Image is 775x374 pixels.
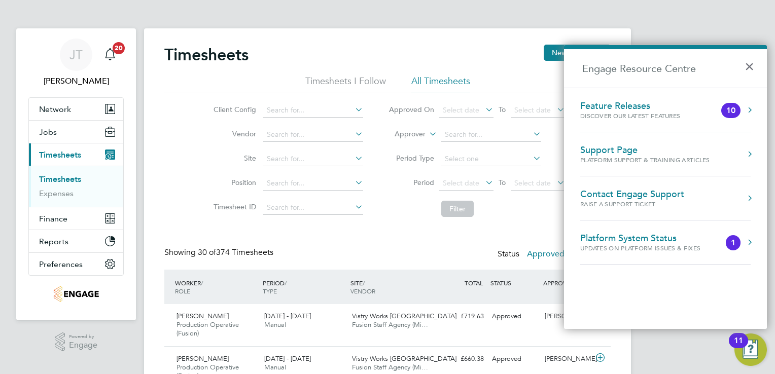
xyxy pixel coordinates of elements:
div: £719.63 [435,308,488,325]
button: Preferences [29,253,123,275]
span: Manual [264,363,286,371]
span: / [201,279,203,287]
input: Search for... [263,176,363,191]
span: ROLE [175,287,190,295]
div: PERIOD [260,274,348,300]
span: TYPE [263,287,277,295]
span: 30 of [198,247,216,257]
div: Support Page [580,144,710,156]
input: Search for... [263,103,363,118]
a: Powered byEngage [55,332,98,352]
span: Network [39,104,71,114]
div: [PERSON_NAME] [541,351,593,367]
span: Select date [514,105,551,115]
label: Client Config [210,105,256,114]
a: Expenses [39,189,74,198]
div: Discover our latest features [580,111,700,120]
span: [PERSON_NAME] [177,354,229,363]
label: Vendor [210,129,256,138]
input: Search for... [263,128,363,142]
div: WORKER [172,274,260,300]
div: Status [498,247,590,261]
div: Approved [488,308,541,325]
div: Showing [164,247,275,258]
button: Open Resource Center, 11 new notifications [734,333,767,366]
h2: Timesheets [164,45,249,65]
span: Finance [39,214,67,223]
span: Engage [69,341,97,350]
label: Period [389,178,434,187]
span: Select date [443,178,479,188]
label: Approver [380,129,426,139]
div: Approved [488,351,541,367]
span: Jobs [39,127,57,137]
span: Manual [264,320,286,329]
div: [PERSON_NAME] [541,308,593,325]
span: 374 Timesheets [198,247,273,257]
a: Timesheets [39,174,81,184]
span: [DATE] - [DATE] [264,354,311,363]
a: Go to home page [28,286,124,302]
button: Close [745,52,759,74]
span: Select date [443,105,479,115]
span: Reports [39,237,68,246]
div: STATUS [488,274,541,292]
span: VENDOR [350,287,375,295]
nav: Main navigation [16,28,136,320]
div: Contact Engage Support [580,189,684,200]
button: Reports [29,230,123,252]
span: Select date [514,178,551,188]
label: Timesheet ID [210,202,256,211]
span: To [496,176,509,189]
span: TOTAL [465,279,483,287]
label: Position [210,178,256,187]
div: 11 [734,341,743,354]
img: fusionstaff-logo-retina.png [53,286,99,302]
button: New Timesheet [544,45,611,61]
span: 20 [113,42,125,54]
span: Timesheets [39,150,81,160]
span: To [496,103,509,116]
div: Platform System Status [580,233,721,244]
div: Raise a Support Ticket [580,200,684,208]
label: Site [210,154,256,163]
button: Jobs [29,121,123,143]
span: Vistry Works [GEOGRAPHIC_DATA] [352,354,456,363]
span: / [285,279,287,287]
button: Timesheets [29,143,123,166]
label: Approved [527,249,588,259]
span: Production Operative (Fusion) [177,320,239,338]
span: Preferences [39,259,83,269]
h2: Engage Resource Centre [564,49,767,88]
span: / [363,279,365,287]
div: Platform Support & Training Articles [580,156,710,164]
input: Search for... [441,128,541,142]
div: SITE [348,274,436,300]
div: £660.38 [435,351,488,367]
a: JT[PERSON_NAME] [28,39,124,87]
li: Timesheets I Follow [305,75,386,93]
span: Fusion Staff Agency (Mi… [352,320,428,329]
span: Powered by [69,332,97,341]
input: Select one [441,152,541,166]
input: Search for... [263,201,363,215]
span: Vistry Works [GEOGRAPHIC_DATA] [352,312,456,320]
span: Joanne Taylor [28,75,124,87]
a: 20 [100,39,120,71]
div: Timesheets [29,166,123,207]
label: Approved On [389,105,434,114]
span: [PERSON_NAME] [177,312,229,320]
span: JT [69,48,83,61]
span: Fusion Staff Agency (Mi… [352,363,428,371]
label: Period Type [389,154,434,163]
div: Engage Resource Centre [564,45,767,329]
div: Feature Releases [580,100,700,111]
button: Finance [29,207,123,230]
span: [DATE] - [DATE] [264,312,311,320]
li: All Timesheets [411,75,470,93]
button: Network [29,98,123,120]
input: Search for... [263,152,363,166]
button: Filter [441,201,474,217]
div: Updates on Platform Issues & Fixes [580,244,721,252]
div: APPROVER [541,274,593,292]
